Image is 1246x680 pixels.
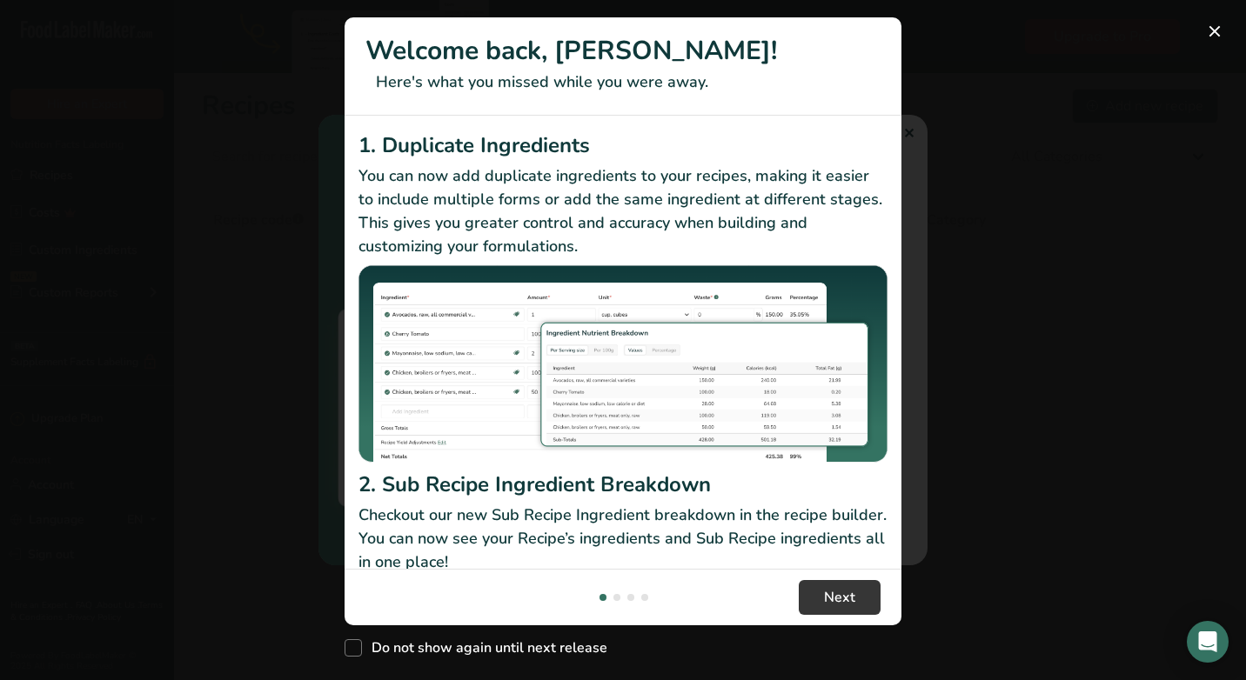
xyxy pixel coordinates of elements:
[365,70,881,94] p: Here's what you missed while you were away.
[358,265,888,463] img: Duplicate Ingredients
[358,130,888,161] h2: 1. Duplicate Ingredients
[365,31,881,70] h1: Welcome back, [PERSON_NAME]!
[799,580,881,615] button: Next
[358,503,888,574] p: Checkout our new Sub Recipe Ingredient breakdown in the recipe builder. You can now see your Reci...
[1187,621,1229,663] div: Open Intercom Messenger
[358,469,888,500] h2: 2. Sub Recipe Ingredient Breakdown
[358,164,888,258] p: You can now add duplicate ingredients to your recipes, making it easier to include multiple forms...
[824,587,855,608] span: Next
[362,639,607,657] span: Do not show again until next release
